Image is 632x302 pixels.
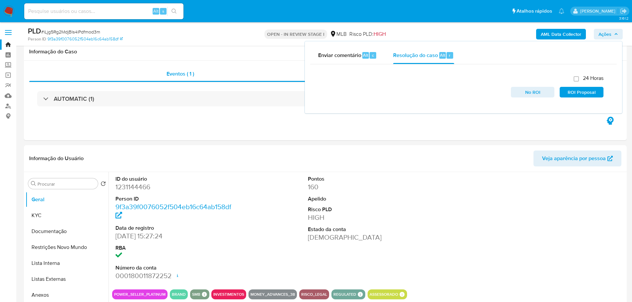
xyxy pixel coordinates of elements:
[115,271,237,280] dd: 000180011872252
[29,48,621,55] h1: Informação do Caso
[37,91,613,106] div: AUTOMATIC (1)
[449,52,451,58] span: r
[115,195,237,203] dt: Person ID
[28,36,46,42] b: Person ID
[308,206,430,213] dt: Risco PLD
[31,181,36,186] button: Procurar
[26,239,108,255] button: Restrições Novo Mundo
[308,175,430,183] dt: Pontos
[440,52,445,58] span: Alt
[115,264,237,272] dt: Número da conta
[374,30,386,38] span: HIGH
[511,87,555,97] button: No ROI
[560,87,603,97] button: ROI Proposal
[47,36,123,42] a: 9f3a39f0076052f504eb16c64ab158df
[349,30,386,38] span: Risco PLD:
[162,8,164,14] span: s
[54,95,94,102] h3: AUTOMATIC (1)
[620,8,627,15] a: Sair
[264,30,327,39] p: OPEN - IN REVIEW STAGE I
[26,271,108,287] button: Listas Externas
[167,7,181,16] button: search-icon
[24,7,183,16] input: Pesquise usuários ou casos...
[583,75,603,82] span: 24 Horas
[533,151,621,166] button: Veja aparência por pessoa
[101,181,106,188] button: Retornar ao pedido padrão
[115,175,237,183] dt: ID do usuário
[330,30,347,38] div: MLB
[308,226,430,233] dt: Estado da conta
[26,223,108,239] button: Documentação
[153,8,159,14] span: Alt
[115,231,237,241] dd: [DATE] 15:27:24
[26,208,108,223] button: KYC
[37,181,95,187] input: Procurar
[29,155,84,162] h1: Informação do Usuário
[308,182,430,192] dd: 160
[564,88,599,97] span: ROI Proposal
[536,29,586,39] button: AML Data Collector
[516,88,550,97] span: No ROI
[115,182,237,192] dd: 1231144466
[26,255,108,271] button: Lista Interna
[541,29,581,39] b: AML Data Collector
[372,52,374,58] span: c
[318,51,361,59] span: Enviar comentário
[517,8,552,15] span: Atalhos rápidos
[26,192,108,208] button: Geral
[598,29,611,39] span: Ações
[559,8,564,14] a: Notificações
[115,224,237,232] dt: Data de registro
[580,8,618,14] p: lucas.portella@mercadolivre.com
[308,213,430,222] dd: HIGH
[28,26,41,36] b: PLD
[115,244,237,252] dt: RBA
[363,52,368,58] span: Alt
[308,233,430,242] dd: [DEMOGRAPHIC_DATA]
[542,151,606,166] span: Veja aparência por pessoa
[115,202,231,221] a: 9f3a39f0076052f504eb16c64ab158df
[41,29,100,35] span: # iLjg5Rg2MdjBIs4iPdfmod3m
[167,70,194,78] span: Eventos ( 1 )
[574,76,579,82] input: 24 Horas
[393,51,438,59] span: Resolução do caso
[308,195,430,203] dt: Apelido
[594,29,623,39] button: Ações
